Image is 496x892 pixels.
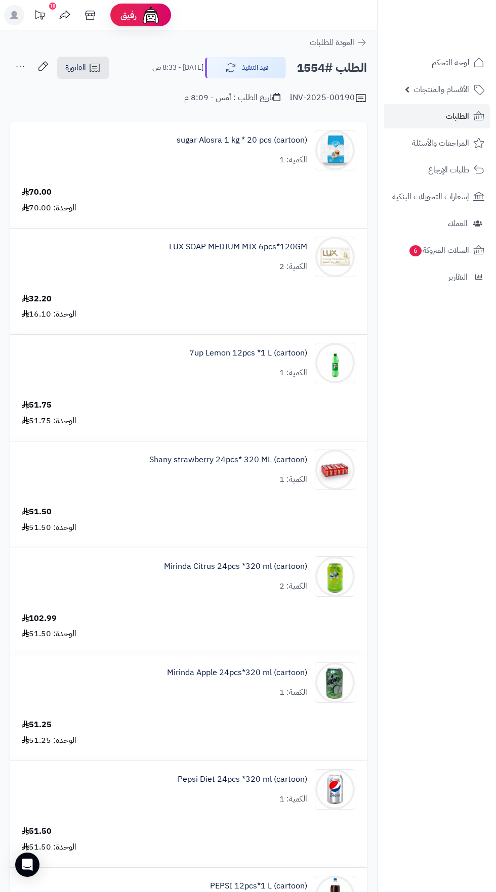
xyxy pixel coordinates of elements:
[22,826,52,837] div: 51.50
[22,613,57,625] div: 102.99
[315,769,355,810] img: 1747593334-qxF5OTEWerP7hB4NEyoyUFLqKCZryJZ6-90x90.jpg
[177,135,307,146] a: sugar Alosra 1 kg * 20 pcs (cartoon)
[279,154,307,166] div: الكمية: 1
[22,735,76,746] div: الوحدة: 51.25
[412,136,469,150] span: المراجعات والأسئلة
[428,163,469,177] span: طلبات الإرجاع
[384,185,490,209] a: إشعارات التحويلات البنكية
[409,245,422,256] span: 6
[22,415,76,427] div: الوحدة: 51.75
[279,261,307,273] div: الكمية: 2
[15,853,39,877] div: Open Intercom Messenger
[384,131,490,155] a: المراجعات والأسئلة
[164,561,307,572] a: Mirinda Citrus 24pcs *320 ml (cartoon)
[384,265,490,289] a: التقارير
[310,36,354,49] span: العودة للطلبات
[22,628,76,640] div: الوحدة: 51.50
[315,662,355,703] img: 1747575813-723a6ae2-fa60-4825-88e0-7228c659-90x90.jpg
[448,270,468,284] span: التقارير
[57,57,109,79] a: الفاتورة
[279,581,307,592] div: الكمية: 2
[279,793,307,805] div: الكمية: 1
[315,450,355,490] img: 1747542077-4f066927-1750-4e9d-9c34-ff2f7387-90x90.jpg
[279,687,307,698] div: الكمية: 1
[315,237,355,277] img: 1747488160-e416dafd-0e3d-4d9d-b013-8d361008-90x90.jpg
[120,9,137,21] span: رفيق
[22,308,76,320] div: الوحدة: 16.10
[310,36,367,49] a: العودة للطلبات
[49,3,56,10] div: 10
[414,82,469,97] span: الأقسام والمنتجات
[384,51,490,75] a: لوحة التحكم
[432,56,469,70] span: لوحة التحكم
[279,367,307,379] div: الكمية: 1
[22,187,52,198] div: 70.00
[169,241,307,253] a: LUX SOAP MEDIUM MIX 6pcs*120GM
[446,109,469,123] span: الطلبات
[290,92,367,104] div: INV-2025-00190
[392,190,469,204] span: إشعارات التحويلات البنكية
[384,238,490,262] a: السلات المتروكة6
[315,556,355,597] img: 1747566452-bf88d184-d280-4ea7-9331-9e3669ef-90x90.jpg
[297,58,367,78] h2: الطلب #1554
[315,343,355,383] img: 1747540828-789ab214-413e-4ccd-b32f-1699f0bc-90x90.jpg
[384,104,490,128] a: الطلبات
[384,211,490,236] a: العملاء
[315,130,355,170] img: 1747422643-H9NtV8ZjzdFc2NGcwko8EIkc2J63vLRu-90x90.jpg
[384,158,490,182] a: طلبات الإرجاع
[22,506,52,518] div: 51.50
[22,522,76,533] div: الوحدة: 51.50
[279,474,307,485] div: الكمية: 1
[22,841,76,853] div: الوحدة: 51.50
[210,880,307,892] a: PEPSI 12pcs*1 L (cartoon)
[22,293,52,305] div: 32.20
[205,57,286,78] button: قيد التنفيذ
[141,5,161,25] img: ai-face.png
[65,62,86,74] span: الفاتورة
[22,399,52,411] div: 51.75
[448,216,468,231] span: العملاء
[22,202,76,214] div: الوحدة: 70.00
[408,243,469,257] span: السلات المتروكة
[149,454,307,466] a: Shany strawberry 24pcs* 320 ML (cartoon)
[178,774,307,785] a: Pepsi Diet 24pcs *320 ml (cartoon)
[27,5,52,28] a: تحديثات المنصة
[152,63,203,73] small: [DATE] - 8:33 ص
[167,667,307,679] a: Mirinda Apple 24pcs*320 ml (cartoon)
[427,20,486,41] img: logo-2.png
[189,347,307,359] a: 7up Lemon 12pcs *1 L (cartoon)
[184,92,280,104] div: تاريخ الطلب : أمس - 8:09 م
[22,719,52,731] div: 51.25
